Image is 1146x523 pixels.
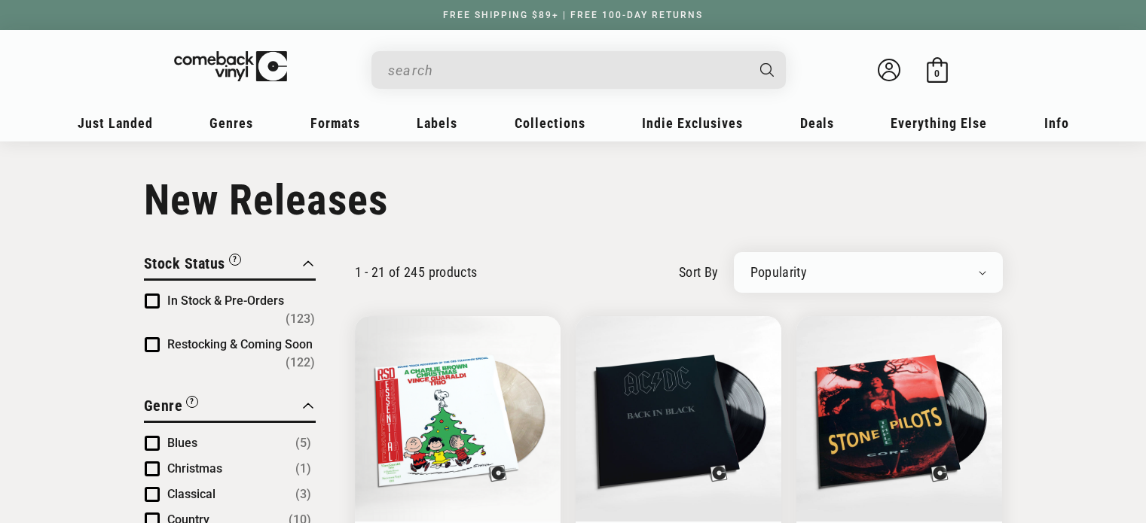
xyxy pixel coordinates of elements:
span: Number of products: (122) [286,354,315,372]
span: Formats [310,115,360,131]
button: Search [747,51,787,89]
span: 0 [934,68,940,79]
span: Number of products: (3) [295,485,311,503]
a: FREE SHIPPING $89+ | FREE 100-DAY RETURNS [428,10,718,20]
span: Everything Else [891,115,987,131]
span: Restocking & Coming Soon [167,337,313,351]
span: Genre [144,397,183,415]
span: In Stock & Pre-Orders [167,293,284,308]
p: 1 - 21 of 245 products [355,264,478,280]
span: Classical [167,487,215,501]
span: Number of products: (5) [295,434,311,452]
span: Number of products: (1) [295,460,311,478]
h1: New Releases [144,175,1003,225]
input: search [388,55,745,86]
span: Stock Status [144,254,225,272]
span: Collections [515,115,585,131]
span: Just Landed [78,115,153,131]
span: Blues [167,436,197,450]
span: Christmas [167,461,222,476]
span: Number of products: (123) [286,310,315,328]
span: Genres [209,115,253,131]
span: Indie Exclusives [642,115,743,131]
button: Filter by Stock Status [144,252,241,278]
span: Deals [800,115,834,131]
span: Labels [417,115,457,131]
button: Filter by Genre [144,394,199,421]
span: Info [1044,115,1069,131]
div: Search [371,51,786,89]
label: sort by [679,262,719,282]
